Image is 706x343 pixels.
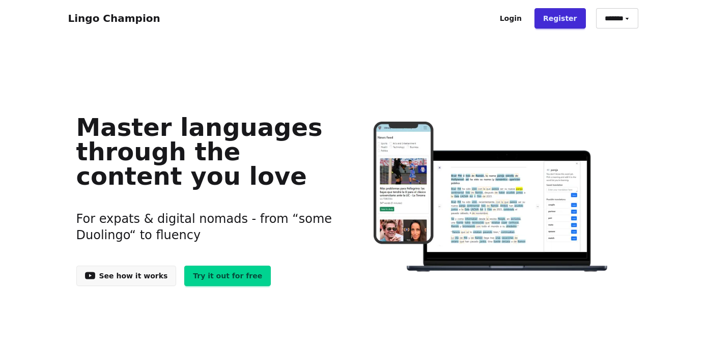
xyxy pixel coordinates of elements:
[68,12,160,24] a: Lingo Champion
[491,8,530,28] a: Login
[76,198,337,255] h3: For expats & digital nomads - from “some Duolingo“ to fluency
[76,115,337,188] h1: Master languages through the content you love
[184,266,271,286] a: Try it out for free
[534,8,586,28] a: Register
[76,266,177,286] a: See how it works
[353,122,630,274] img: Learn languages online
